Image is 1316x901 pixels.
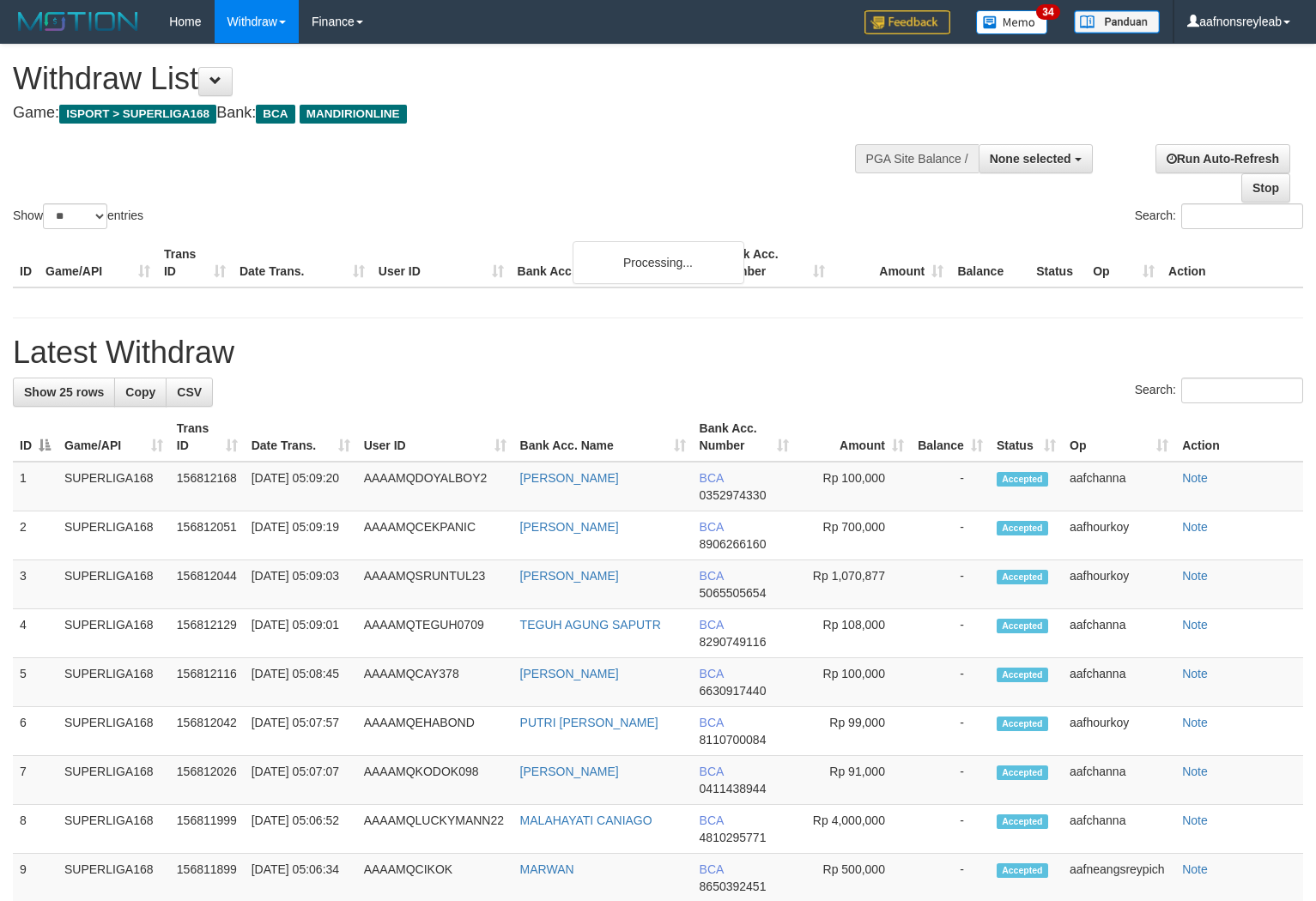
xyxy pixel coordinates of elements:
td: [DATE] 05:08:45 [245,658,357,707]
a: Note [1182,667,1208,680]
a: [PERSON_NAME] [520,569,619,583]
span: BCA [700,667,724,680]
td: 156812044 [170,560,245,609]
span: BCA [700,813,724,827]
td: SUPERLIGA168 [58,756,170,805]
span: Copy 8906266160 to clipboard [700,537,767,551]
span: Accepted [997,717,1048,731]
a: [PERSON_NAME] [520,471,619,485]
a: Note [1182,862,1208,876]
span: BCA [700,520,724,534]
img: Button%20Memo.svg [976,10,1048,34]
td: Rp 100,000 [796,658,911,707]
td: Rp 700,000 [796,511,911,560]
th: Bank Acc. Number: activate to sort column ascending [693,413,796,462]
th: Bank Acc. Name [511,239,714,287]
span: BCA [256,105,294,124]
th: Status: activate to sort column ascending [990,413,1063,462]
span: BCA [700,862,724,876]
th: Trans ID: activate to sort column ascending [170,413,245,462]
td: [DATE] 05:07:07 [245,756,357,805]
a: [PERSON_NAME] [520,520,619,534]
td: SUPERLIGA168 [58,707,170,756]
td: AAAAMQCEKPANIC [357,511,513,560]
a: Note [1182,520,1208,534]
td: SUPERLIGA168 [58,805,170,854]
td: aafhourkoy [1063,511,1175,560]
td: [DATE] 05:07:57 [245,707,357,756]
td: [DATE] 05:09:01 [245,609,357,658]
span: Accepted [997,668,1048,682]
span: BCA [700,569,724,583]
td: aafhourkoy [1063,707,1175,756]
div: PGA Site Balance / [855,144,979,173]
h1: Latest Withdraw [13,336,1303,370]
td: - [911,658,990,707]
td: aafhourkoy [1063,560,1175,609]
span: Accepted [997,814,1048,829]
td: 156812051 [170,511,245,560]
td: SUPERLIGA168 [58,560,170,609]
span: Copy 5065505654 to clipboard [700,586,767,600]
input: Search: [1181,203,1303,229]
a: Note [1182,471,1208,485]
span: CSV [177,385,202,399]
td: - [911,609,990,658]
a: Note [1182,569,1208,583]
th: Trans ID [157,239,233,287]
span: Copy [125,385,155,399]
span: None selected [990,152,1071,166]
span: Copy 0352974330 to clipboard [700,488,767,502]
td: 156812026 [170,756,245,805]
td: Rp 100,000 [796,462,911,511]
td: SUPERLIGA168 [58,609,170,658]
td: SUPERLIGA168 [58,462,170,511]
span: Accepted [997,765,1048,780]
td: - [911,756,990,805]
th: Action [1175,413,1303,462]
td: Rp 91,000 [796,756,911,805]
td: - [911,511,990,560]
th: Action [1161,239,1303,287]
a: CSV [166,378,213,407]
td: [DATE] 05:09:03 [245,560,357,609]
h1: Withdraw List [13,62,860,96]
span: BCA [700,618,724,632]
th: Amount: activate to sort column ascending [796,413,911,462]
img: Feedback.jpg [864,10,950,34]
td: AAAAMQDOYALBOY2 [357,462,513,511]
td: Rp 4,000,000 [796,805,911,854]
th: User ID [372,239,511,287]
span: 34 [1036,4,1059,20]
img: MOTION_logo.png [13,9,143,34]
th: Game/API: activate to sort column ascending [58,413,170,462]
td: 5 [13,658,58,707]
a: Note [1182,813,1208,827]
span: Copy 8110700084 to clipboard [700,733,767,747]
td: aafchanna [1063,756,1175,805]
th: Date Trans. [233,239,372,287]
th: Balance [950,239,1029,287]
a: Copy [114,378,167,407]
select: Showentries [43,203,107,229]
a: MARWAN [520,862,574,876]
a: [PERSON_NAME] [520,765,619,778]
td: [DATE] 05:09:19 [245,511,357,560]
h4: Game: Bank: [13,105,860,122]
span: BCA [700,716,724,729]
td: 156812042 [170,707,245,756]
td: Rp 108,000 [796,609,911,658]
td: - [911,462,990,511]
a: Note [1182,716,1208,729]
span: MANDIRIONLINE [300,105,407,124]
td: 7 [13,756,58,805]
td: aafchanna [1063,609,1175,658]
td: - [911,805,990,854]
td: SUPERLIGA168 [58,511,170,560]
th: ID [13,239,39,287]
td: [DATE] 05:09:20 [245,462,357,511]
td: 8 [13,805,58,854]
th: Date Trans.: activate to sort column ascending [245,413,357,462]
td: Rp 1,070,877 [796,560,911,609]
td: 6 [13,707,58,756]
